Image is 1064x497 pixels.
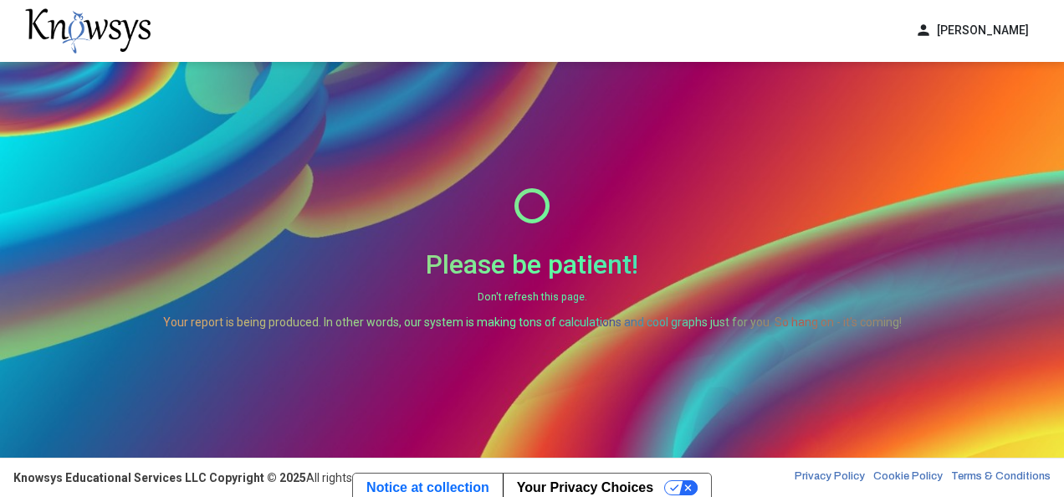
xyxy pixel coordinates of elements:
[795,469,865,486] a: Privacy Policy
[13,471,306,484] strong: Knowsys Educational Services LLC Copyright © 2025
[13,469,404,486] div: All rights reserved.
[873,469,943,486] a: Cookie Policy
[951,469,1051,486] a: Terms & Conditions
[905,17,1039,44] button: person[PERSON_NAME]
[163,248,902,280] h2: Please be patient!
[25,8,151,54] img: knowsys-logo.png
[163,314,902,330] p: Your report is being produced. In other words, our system is making tons of calculations and cool...
[163,289,902,305] small: Don't refresh this page.
[915,22,932,39] span: person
